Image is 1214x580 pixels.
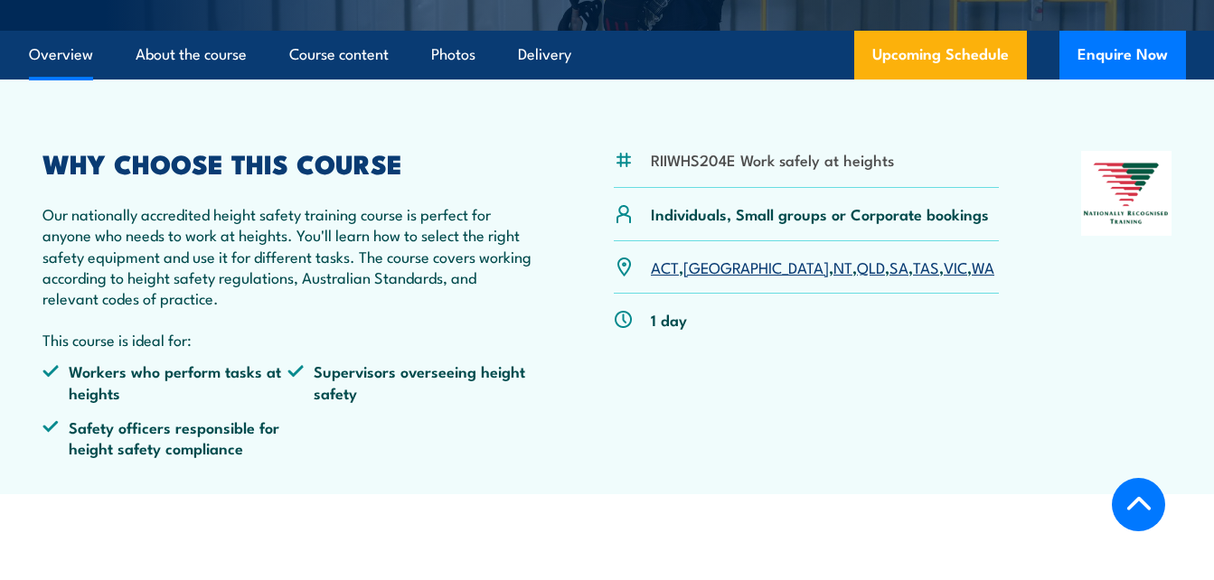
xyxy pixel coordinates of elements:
[651,149,894,170] li: RIIWHS204E Work safely at heights
[42,329,532,350] p: This course is ideal for:
[29,31,93,79] a: Overview
[42,360,287,403] li: Workers who perform tasks at heights
[651,203,989,224] p: Individuals, Small groups or Corporate bookings
[651,257,994,277] p: , , , , , , ,
[972,256,994,277] a: WA
[889,256,908,277] a: SA
[136,31,247,79] a: About the course
[431,31,475,79] a: Photos
[518,31,571,79] a: Delivery
[651,256,679,277] a: ACT
[42,151,532,174] h2: WHY CHOOSE THIS COURSE
[1059,31,1186,80] button: Enquire Now
[42,203,532,309] p: Our nationally accredited height safety training course is perfect for anyone who needs to work a...
[944,256,967,277] a: VIC
[287,360,532,403] li: Supervisors overseeing height safety
[854,31,1027,80] a: Upcoming Schedule
[42,416,287,459] li: Safety officers responsible for height safety compliance
[289,31,389,79] a: Course content
[833,256,852,277] a: NT
[683,256,829,277] a: [GEOGRAPHIC_DATA]
[913,256,939,277] a: TAS
[1081,151,1172,237] img: Nationally Recognised Training logo.
[651,309,687,330] p: 1 day
[857,256,885,277] a: QLD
